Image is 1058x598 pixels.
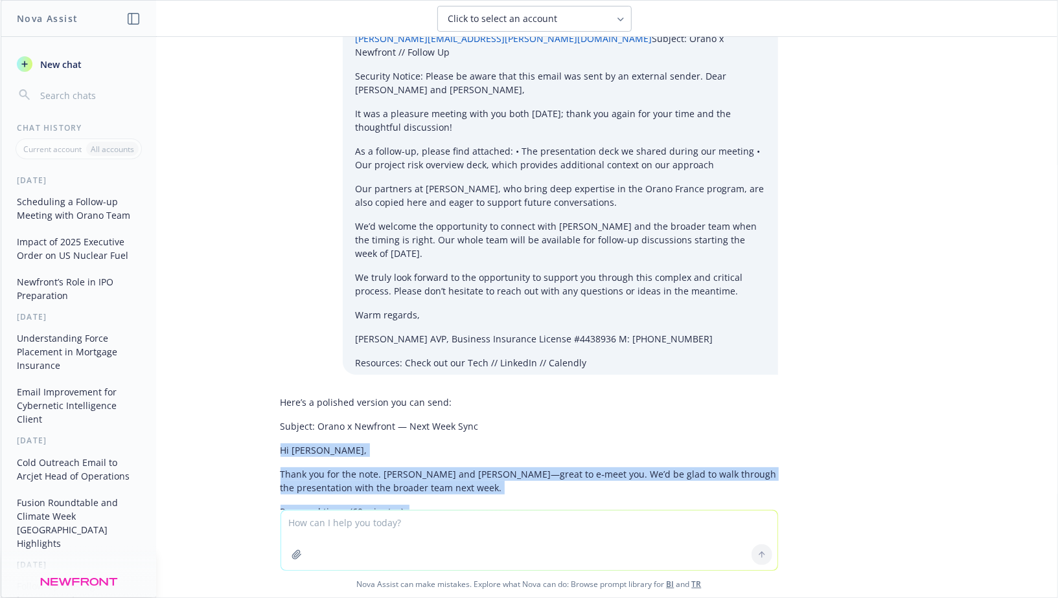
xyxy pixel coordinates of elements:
[12,191,146,226] button: Scheduling a Follow-up Meeting with Orano Team
[356,144,765,172] p: As a follow-up, please find attached: • The presentation deck we shared during our meeting • Our ...
[12,492,146,554] button: Fusion Roundtable and Climate Week [GEOGRAPHIC_DATA] Highlights
[692,579,702,590] a: TR
[17,12,78,25] h1: Nova Assist
[356,32,652,45] a: [PERSON_NAME][EMAIL_ADDRESS][PERSON_NAME][DOMAIN_NAME]
[281,467,778,494] p: Thank you for the note. [PERSON_NAME] and [PERSON_NAME]—great to e‑meet you. We’d be glad to walk...
[6,571,1052,597] span: Nova Assist can make mistakes. Explore what Nova can do: Browse prompt library for and
[12,452,146,487] button: Cold Outreach Email to Arcjet Head of Operations
[12,327,146,376] button: Understanding Force Placement in Mortgage Insurance
[91,144,134,155] p: All accounts
[356,69,765,96] p: Security Notice: Please be aware that this email was sent by an external sender. Dear [PERSON_NAM...
[12,231,146,266] button: Impact of 2025 Executive Order on US Nuclear Fuel
[12,271,146,306] button: Newfront’s Role in IPO Preparation
[356,308,765,322] p: Warm regards,
[281,505,778,518] p: Proposed times (60 minutes):
[281,419,778,433] p: Subject: Orano x Newfront — Next Week Sync
[12,381,146,430] button: Email Improvement for Cybernetic Intelligence Client
[356,356,765,370] p: Resources: Check out our Tech // LinkedIn // Calendly
[38,86,141,104] input: Search chats
[1,435,156,446] div: [DATE]
[23,144,82,155] p: Current account
[38,58,82,71] span: New chat
[356,271,765,298] p: We truly look forward to the opportunity to support you through this complex and critical process...
[356,182,765,209] p: Our partners at [PERSON_NAME], who bring deep expertise in the Orano France program, are also cop...
[1,122,156,133] div: Chat History
[281,395,778,409] p: Here’s a polished version you can send:
[12,52,146,76] button: New chat
[356,332,765,346] p: [PERSON_NAME] AVP, Business Insurance License #4438936 M: [PHONE_NUMBER]
[356,107,765,134] p: It was a pleasure meeting with you both [DATE]; thank you again for your time and the thoughtful ...
[1,311,156,322] div: [DATE]
[667,579,674,590] a: BI
[1,559,156,570] div: [DATE]
[281,443,778,457] p: Hi [PERSON_NAME],
[437,6,632,32] button: Click to select an account
[356,219,765,260] p: We’d welcome the opportunity to connect with [PERSON_NAME] and the broader team when the timing i...
[1,175,156,186] div: [DATE]
[448,12,558,25] span: Click to select an account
